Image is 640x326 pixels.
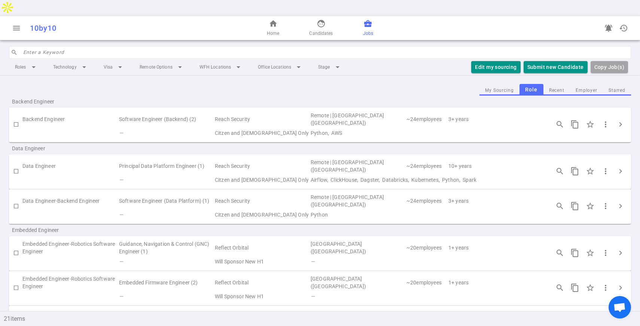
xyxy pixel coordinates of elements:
td: Experience [448,309,543,326]
button: expand_less [631,308,640,317]
td: Reach Security [214,192,310,209]
td: Flags [118,209,214,220]
td: Experience [448,111,543,128]
i: — [311,293,315,299]
button: My Sourcing [479,85,519,96]
button: Open job engagements details [552,117,567,132]
td: Experience [448,274,543,291]
td: Technical Skills [310,256,543,267]
span: search_insights [555,120,564,129]
div: Open chat [609,296,631,319]
span: chevron_right [616,202,625,211]
span: history [619,24,628,33]
span: content_copy [570,202,579,211]
td: Principal Data Platform Engineer (1) [118,157,214,175]
td: Visa [214,256,310,267]
td: Los Angeles (Los Angeles Area) [310,239,406,256]
span: search_insights [555,167,564,176]
td: My Sourcing [22,209,118,220]
span: notifications_active [604,24,613,33]
button: Open job engagements details [552,164,567,179]
td: Flags [118,291,214,302]
span: Jobs [363,30,373,37]
td: 24 | Employee Count [406,111,448,128]
td: Backend Engineer [22,111,118,128]
button: Open history [616,21,631,36]
span: content_copy [570,120,579,129]
td: 20 | Employee Count [406,309,448,326]
a: Go to see announcements [601,21,616,36]
td: Check to Select for Matching [9,111,22,138]
span: more_vert [601,167,610,176]
span: search_insights [555,202,564,211]
td: Guidance, Navigation & Control (GNC) Engineer (1) [118,239,214,256]
span: search_insights [555,283,564,292]
a: Candidates [309,19,333,37]
td: Technical Skills Airflow, ClickHouse, Dagster, Databricks, Kubernetes, Python, Spark [310,175,543,185]
td: Embedded Firmware Engineer (2) [118,274,214,291]
td: My Sourcing [22,256,118,267]
span: search_insights [555,248,564,257]
i: — [119,293,123,299]
td: Los Angeles (Los Angeles Area) [310,274,406,291]
td: Check to Select for Matching [9,274,22,302]
button: Copy this job's short summary. For full job description, use 3 dots -> Copy Long JD [567,280,582,295]
span: business_center [363,19,372,28]
div: Click to Starred [582,245,598,261]
span: more_vert [601,202,610,211]
i: — [119,212,123,218]
li: WFH Locations [193,60,249,74]
span: content_copy [570,248,579,257]
td: Visa [214,291,310,302]
i: — [119,259,123,265]
td: Embedded Engineer-Robotics Software Engineer [22,274,118,291]
div: 10by10 [30,24,210,33]
button: Copy this job's short summary. For full job description, use 3 dots -> Copy Long JD [567,245,582,260]
td: 20 | Employee Count [406,239,448,256]
i: — [311,259,315,265]
td: My Sourcing [22,175,118,185]
a: Jobs [363,19,373,37]
div: Click to Starred [582,163,598,179]
td: Check to Select for Matching [9,239,22,267]
span: more_vert [601,283,610,292]
li: Visa [98,60,131,74]
td: Software Engineer (Backend) (2) [118,111,214,128]
span: face [317,19,326,28]
button: Open job engagements details [552,199,567,214]
span: home [269,19,278,28]
span: chevron_right [616,167,625,176]
li: Remote Options [134,60,191,74]
span: content_copy [570,283,579,292]
td: Flags [118,175,214,185]
span: chevron_right [616,283,625,292]
span: Home [267,30,279,37]
td: Data Engineer-Backend Engineer [22,192,118,209]
button: Click to expand [613,280,628,295]
td: Embedded Engineer-Robotics Software Engineer [22,309,118,326]
td: Flags [118,256,214,267]
span: more_vert [601,248,610,257]
li: Office Locations [252,60,309,74]
td: Experience [448,239,543,256]
button: Copy this job's short summary. For full job description, use 3 dots -> Copy Long JD [567,199,582,214]
td: 24 | Employee Count [406,192,448,209]
li: Roles [9,60,44,74]
span: Candidates [309,30,333,37]
button: Open menu [9,21,24,36]
td: Data Engineer [22,157,118,175]
td: Los Angeles (Los Angeles Area) [310,309,406,326]
span: menu [12,24,21,33]
button: Edit my sourcing [471,61,520,73]
td: Technical Skills [310,291,543,302]
span: Backend Engineer [12,98,108,105]
li: Stage [312,60,348,74]
td: Software Engineer (Data Platform) (1) [118,192,214,209]
button: Role [519,84,543,96]
td: Experience [448,157,543,175]
div: Click to Starred [582,280,598,296]
td: Remote | Sunnyvale (San Francisco Bay Area) [310,192,406,209]
td: Reach Security [214,157,310,175]
td: Flags [118,128,214,138]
